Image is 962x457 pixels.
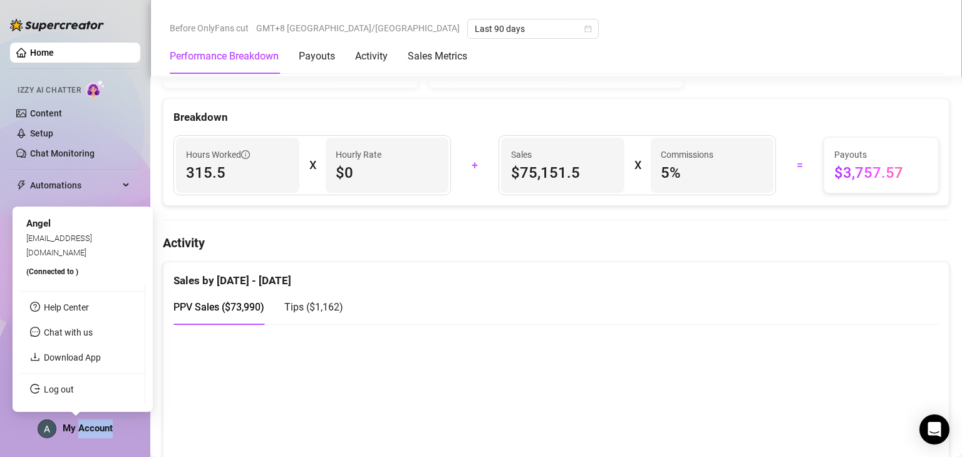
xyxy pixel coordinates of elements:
div: Sales Metrics [408,49,467,64]
span: Payouts [834,148,928,162]
span: $3,757.57 [834,163,928,183]
span: 315.5 [186,163,289,183]
div: + [458,155,491,175]
span: Chat with us [44,327,93,337]
span: calendar [584,25,592,33]
span: PPV Sales ( $73,990 ) [173,301,264,313]
article: Hourly Rate [336,148,381,162]
div: X [634,155,641,175]
div: Performance Breakdown [170,49,279,64]
a: Setup [30,128,53,138]
span: Automations [30,175,119,195]
a: Chat Monitoring [30,148,95,158]
span: Tips ( $1,162 ) [284,301,343,313]
span: Angel [26,218,51,229]
span: thunderbolt [16,180,26,190]
a: Log out [44,384,74,394]
span: Before OnlyFans cut [170,19,249,38]
span: message [30,327,40,337]
div: Breakdown [173,109,939,126]
div: Activity [355,49,388,64]
img: ACg8ocIpWzLmD3A5hmkSZfBJcT14Fg8bFGaqbLo-Z0mqyYAWwTjPNSU=s96-c [38,420,56,438]
span: [EMAIL_ADDRESS][DOMAIN_NAME] [26,234,92,257]
div: X [309,155,316,175]
article: Commissions [661,148,713,162]
span: $75,151.5 [511,163,614,183]
span: (Connected to ) [26,267,78,276]
div: Payouts [299,49,335,64]
span: My Account [63,423,113,434]
span: Sales [511,148,614,162]
span: Last 90 days [475,19,591,38]
img: logo-BBDzfeDw.svg [10,19,104,31]
img: AI Chatter [86,80,105,98]
a: Home [30,48,54,58]
span: Hours Worked [186,148,250,162]
span: info-circle [241,150,250,159]
div: Sales by [DATE] - [DATE] [173,262,939,289]
h4: Activity [163,234,949,252]
div: Open Intercom Messenger [919,414,949,444]
span: Chat Copilot [30,200,119,220]
a: Download App [44,352,101,362]
span: Izzy AI Chatter [18,85,81,96]
a: Content [30,108,62,118]
span: GMT+8 [GEOGRAPHIC_DATA]/[GEOGRAPHIC_DATA] [256,19,460,38]
div: = [784,155,816,175]
span: $0 [336,163,439,183]
li: Log out [20,379,145,399]
span: 5 % [661,163,764,183]
a: Help Center [44,302,89,312]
